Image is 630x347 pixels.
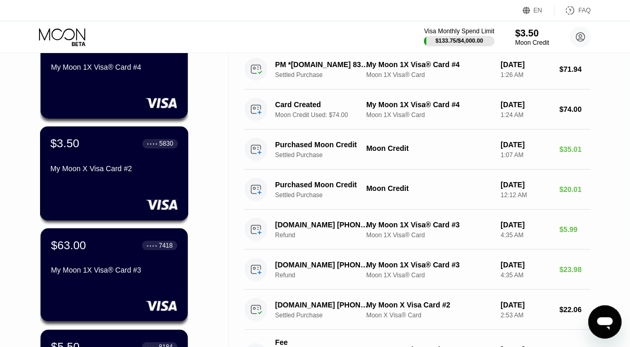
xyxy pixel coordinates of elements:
div: Purchased Moon Credit [275,140,370,149]
div: 1:07 AM [500,151,551,159]
div: [DATE] [500,301,551,309]
div: PM *[DOMAIN_NAME] 833-2238874 US [275,60,370,69]
iframe: Button to launch messaging window [588,305,622,339]
div: $5.99 [559,225,591,234]
div: PM *[DOMAIN_NAME] 833-2238874 USSettled PurchaseMy Moon 1X Visa® Card #4Moon 1X Visa® Card[DATE]1... [245,49,591,89]
div: $71.94 [559,65,591,73]
div: [DATE] [500,221,551,229]
div: My Moon 1X Visa® Card #3 [51,266,177,274]
div: $23.98 [559,265,591,274]
div: 5830 [159,140,173,147]
div: My Moon 1X Visa® Card #4 [366,100,492,109]
div: Settled Purchase [275,191,377,199]
div: [DOMAIN_NAME] [PHONE_NUMBER] US [275,301,370,309]
div: Settled Purchase [275,151,377,159]
div: Settled Purchase [275,71,377,79]
div: FAQ [555,5,591,16]
div: Moon Credit Used: $74.00 [275,111,377,119]
div: Card Created [275,100,370,109]
div: $63.00 [51,239,86,252]
div: $133.75 / $4,000.00 [435,37,483,44]
div: Moon 1X Visa® Card [366,111,492,119]
div: $20.01 [559,185,591,194]
div: 7418 [159,242,173,249]
div: Moon Credit [516,39,549,46]
div: Card CreatedMoon Credit Used: $74.00My Moon 1X Visa® Card #4Moon 1X Visa® Card[DATE]1:24 AM$74.00 [245,89,591,130]
div: $63.00● ● ● ●7418My Moon 1X Visa® Card #3 [41,228,188,322]
div: $22.06 [559,305,591,314]
div: [DOMAIN_NAME] [PHONE_NUMBER] USSettled PurchaseMy Moon X Visa Card #2Moon X Visa® Card[DATE]2:53 ... [245,290,591,330]
div: $3.50 [50,137,80,150]
div: [DOMAIN_NAME] [PHONE_NUMBER] US [275,221,370,229]
div: Moon Credit [366,184,492,192]
div: [DATE] [500,60,551,69]
div: 4:35 AM [500,232,551,239]
div: Purchased Moon CreditSettled PurchaseMoon Credit[DATE]1:07 AM$35.01 [245,130,591,170]
div: Moon 1X Visa® Card [366,71,492,79]
div: 1:26 AM [500,71,551,79]
div: EN [523,5,555,16]
div: 4:35 AM [500,272,551,279]
div: Refund [275,272,377,279]
div: [DOMAIN_NAME] [PHONE_NUMBER] USRefundMy Moon 1X Visa® Card #3Moon 1X Visa® Card[DATE]4:35 AM$5.99 [245,210,591,250]
div: [DOMAIN_NAME] [PHONE_NUMBER] USRefundMy Moon 1X Visa® Card #3Moon 1X Visa® Card[DATE]4:35 AM$23.98 [245,250,591,290]
div: My Moon X Visa Card #2 [50,164,178,173]
div: FAQ [578,7,591,14]
div: My Moon 1X Visa® Card #4 [51,63,177,71]
div: Purchased Moon CreditSettled PurchaseMoon Credit[DATE]12:12 AM$20.01 [245,170,591,210]
div: [DATE] [500,181,551,189]
div: 1:24 AM [500,111,551,119]
div: My Moon 1X Visa® Card #3 [366,221,492,229]
div: Purchased Moon Credit [275,181,370,189]
div: Moon Credit [366,144,492,152]
div: My Moon 1X Visa® Card #4 [366,60,492,69]
div: [DATE] [500,140,551,149]
div: $35.01 [559,145,591,153]
div: $74.00 [559,105,591,113]
div: Moon 1X Visa® Card [366,232,492,239]
div: My Moon X Visa Card #2 [366,301,492,309]
div: Settled Purchase [275,312,377,319]
div: $3.50Moon Credit [516,28,549,46]
div: Refund [275,232,377,239]
div: $2.06● ● ● ●9272My Moon 1X Visa® Card #4 [41,25,188,119]
div: Moon X Visa® Card [366,312,492,319]
div: ● ● ● ● [147,244,157,247]
div: EN [534,7,543,14]
div: $3.50 [516,28,549,39]
div: ● ● ● ● [147,142,158,145]
div: Fee [275,338,348,346]
div: [DATE] [500,100,551,109]
div: Visa Monthly Spend Limit [424,28,494,35]
div: Moon 1X Visa® Card [366,272,492,279]
div: [DATE] [500,261,551,269]
div: $3.50● ● ● ●5830My Moon X Visa Card #2 [41,127,188,220]
div: Visa Monthly Spend Limit$133.75/$4,000.00 [424,28,494,46]
div: 12:12 AM [500,191,551,199]
div: My Moon 1X Visa® Card #3 [366,261,492,269]
div: [DOMAIN_NAME] [PHONE_NUMBER] US [275,261,370,269]
div: 2:53 AM [500,312,551,319]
